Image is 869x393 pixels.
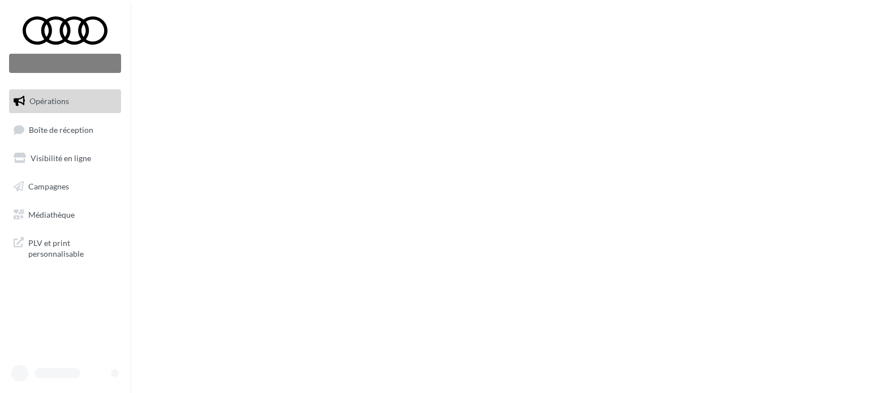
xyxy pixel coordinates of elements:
[29,124,93,134] span: Boîte de réception
[28,209,75,219] span: Médiathèque
[29,96,69,106] span: Opérations
[7,231,123,264] a: PLV et print personnalisable
[7,118,123,142] a: Boîte de réception
[28,235,117,260] span: PLV et print personnalisable
[28,182,69,191] span: Campagnes
[7,175,123,198] a: Campagnes
[7,146,123,170] a: Visibilité en ligne
[7,203,123,227] a: Médiathèque
[9,54,121,73] div: Nouvelle campagne
[7,89,123,113] a: Opérations
[31,153,91,163] span: Visibilité en ligne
